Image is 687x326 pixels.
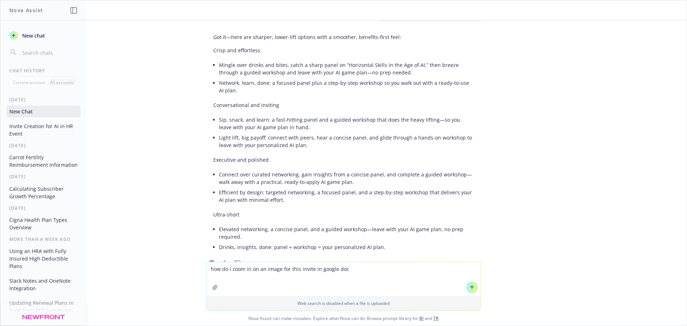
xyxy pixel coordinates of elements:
[50,79,74,86] p: All accounts
[6,29,81,42] button: New chat
[219,224,474,242] li: Elevated networking, a concise panel, and a guided workshop—leave with your AI game plan, no prep...
[433,315,439,321] a: TR
[219,78,474,96] li: Network, learn, done: a focused panel plus a step-by-step workshop so you walk out with a ready-t...
[21,32,45,39] span: New chat
[213,211,474,218] p: Ultra-short
[219,169,474,187] li: Connect over curated networking, gain insights from a concise panel, and complete a guided worksh...
[6,214,81,233] button: Cigna Health Plan Types Overview
[6,151,81,171] button: Carrot Fertility Reimbursement Information
[213,47,474,54] p: Crisp and effortless
[6,120,81,140] button: Invite Creation for AI in HR Event
[219,132,474,150] li: Light lift, big payoff: connect with peers, hear a concise panel, and glide through a hands-on wo...
[211,300,476,306] p: Web search is disabled when a file is uploaded
[232,258,243,268] button: Thumbs down
[6,245,81,272] button: Using an HRA with Fully Insured High Deductible Plans
[1,68,86,74] div: Chat History
[1,236,86,242] div: More than a week ago
[209,260,215,266] svg: Copy to clipboard
[6,183,81,202] button: Calculating Subscriber Growth Percentage
[3,311,684,326] span: Nova Assist can make mistakes. Explore what Nova can do: Browse prompt library for and
[13,79,45,86] p: Current account
[213,101,474,109] p: Conversational and inviting
[219,187,474,205] li: Efficient by design: targeted networking, a focused panel, and a step-by-step workshop that deliv...
[9,6,43,14] h1: Nova Assist
[6,297,81,316] button: Updating Renewal Plans in Excel from PDF Summaries
[213,33,474,41] p: Got it—here are sharper, lower-lift options with a smoother, benefits-first feel:
[1,174,86,180] div: [DATE]
[219,242,474,252] li: Drinks, insights, done: panel + workshop = your personalized AI plan.
[1,97,86,103] div: [DATE]
[1,205,86,211] div: [DATE]
[1,142,86,149] div: [DATE]
[219,115,474,132] li: Sip, snack, and learn: a fast-hitting panel and a guided workshop that does the heavy lifting—so ...
[21,48,78,58] input: Search chats
[6,106,81,117] button: New Chat
[6,275,81,294] button: Slack Notes and OneNote Integration
[206,262,481,296] textarea: how do i zoom in on an image for this invite in google doc
[213,156,474,164] p: Executive and polished
[219,60,474,78] li: Mingle over drinks and bites, catch a sharp panel on “Horizontal Skills in the Age of AI,” then b...
[419,315,424,321] a: BI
